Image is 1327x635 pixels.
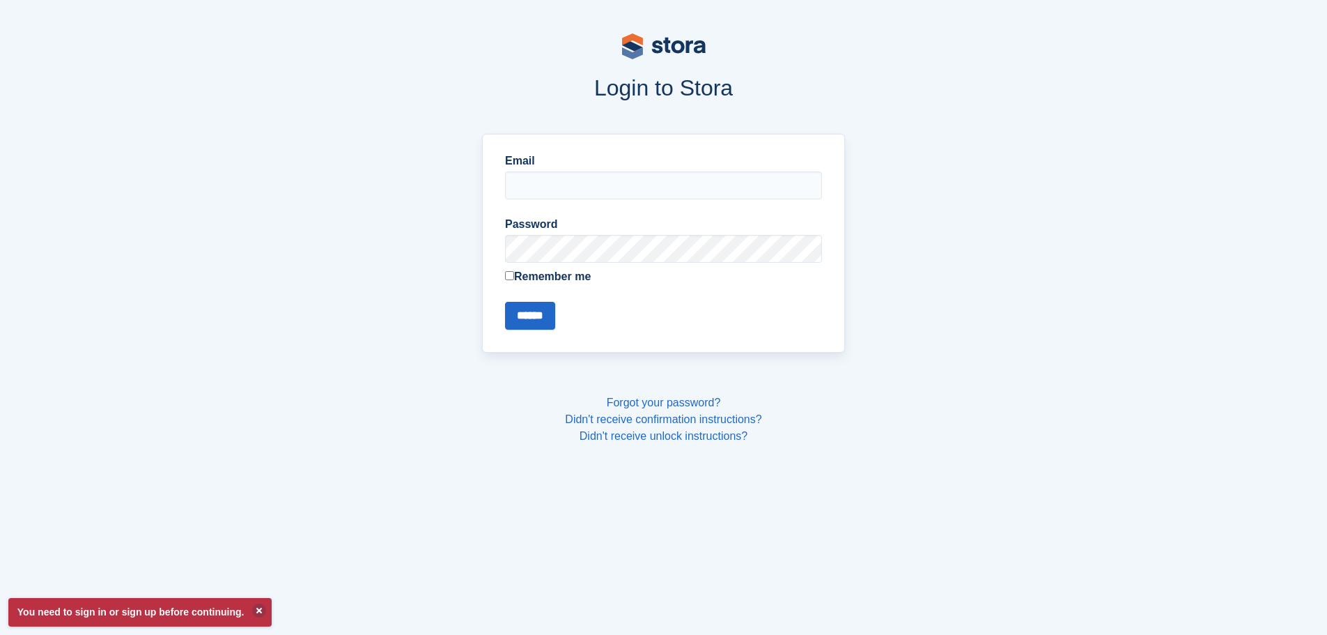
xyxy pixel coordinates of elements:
[505,216,822,233] label: Password
[505,268,822,285] label: Remember me
[622,33,706,59] img: stora-logo-53a41332b3708ae10de48c4981b4e9114cc0af31d8433b30ea865607fb682f29.svg
[8,598,272,627] p: You need to sign in or sign up before continuing.
[565,413,761,425] a: Didn't receive confirmation instructions?
[607,397,721,408] a: Forgot your password?
[217,75,1111,100] h1: Login to Stora
[505,153,822,169] label: Email
[580,430,747,442] a: Didn't receive unlock instructions?
[505,271,514,280] input: Remember me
